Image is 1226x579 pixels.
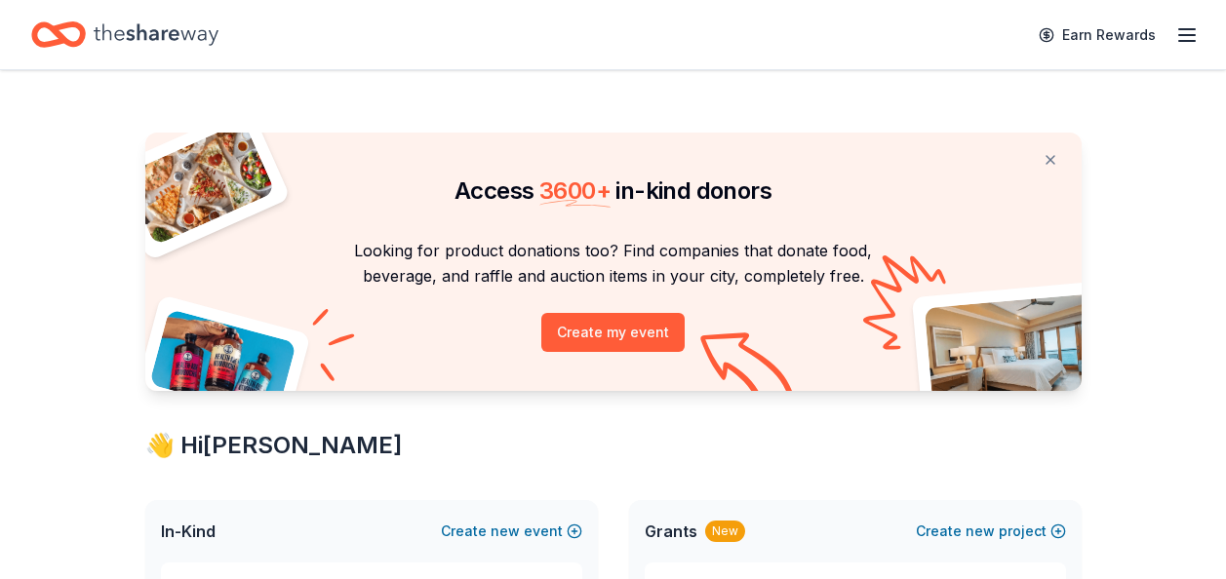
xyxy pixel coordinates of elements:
div: New [705,521,745,542]
img: Curvy arrow [700,332,798,405]
button: Createnewevent [441,520,582,543]
span: new [491,520,520,543]
span: 3600 + [539,176,611,205]
div: 👋 Hi [PERSON_NAME] [145,430,1082,461]
span: new [966,520,995,543]
a: Earn Rewards [1027,18,1167,53]
img: Pizza [123,121,275,246]
button: Create my event [541,313,685,352]
span: Grants [645,520,697,543]
button: Createnewproject [916,520,1066,543]
span: In-Kind [161,520,216,543]
a: Home [31,12,218,58]
p: Looking for product donations too? Find companies that donate food, beverage, and raffle and auct... [169,238,1058,289]
span: Access in-kind donors [455,176,771,205]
